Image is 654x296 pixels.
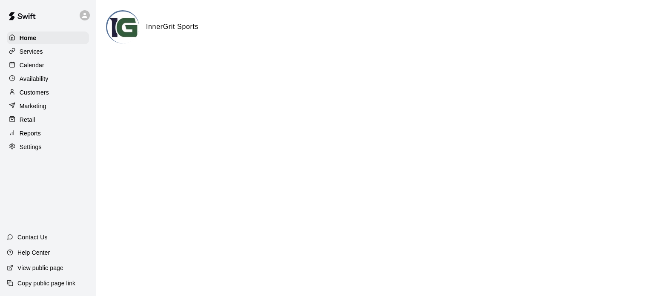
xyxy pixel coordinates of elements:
[7,72,89,85] a: Availability
[7,100,89,112] a: Marketing
[20,34,37,42] p: Home
[20,129,41,138] p: Reports
[20,102,46,110] p: Marketing
[20,61,44,69] p: Calendar
[7,86,89,99] a: Customers
[7,32,89,44] a: Home
[20,88,49,97] p: Customers
[17,233,48,241] p: Contact Us
[20,75,49,83] p: Availability
[146,21,198,32] h6: InnerGrit Sports
[7,59,89,72] a: Calendar
[7,45,89,58] a: Services
[17,264,63,272] p: View public page
[20,143,42,151] p: Settings
[17,248,50,257] p: Help Center
[20,47,43,56] p: Services
[7,141,89,153] a: Settings
[107,11,139,43] img: InnerGrit Sports logo
[7,113,89,126] a: Retail
[7,127,89,140] a: Reports
[20,115,35,124] p: Retail
[17,279,75,287] p: Copy public page link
